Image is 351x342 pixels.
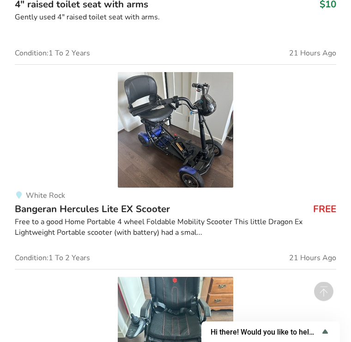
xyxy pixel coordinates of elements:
[289,50,336,57] span: 21 Hours Ago
[211,328,320,336] span: Hi there! Would you like to help us improve AssistList?
[15,12,336,23] div: Gently used 4" raised toilet seat with arms.
[289,255,336,262] span: 21 Hours Ago
[15,65,336,269] a: mobility-bangeran hercules lite ex scooterWhite RockBangeran Hercules Lite EX ScooterFREEFree to ...
[211,326,331,337] button: Show survey - Hi there! Would you like to help us improve AssistList?
[313,203,336,215] h3: FREE
[15,255,90,262] span: Condition: 1 To 2 Years
[15,217,336,238] div: Free to a good Home Portable 4 wheel Foldable Mobility Scooter This little Dragon Ex Lightweight ...
[26,191,65,201] span: White Rock
[118,73,233,188] img: mobility-bangeran hercules lite ex scooter
[15,203,170,216] span: Bangeran Hercules Lite EX Scooter
[15,50,90,57] span: Condition: 1 To 2 Years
